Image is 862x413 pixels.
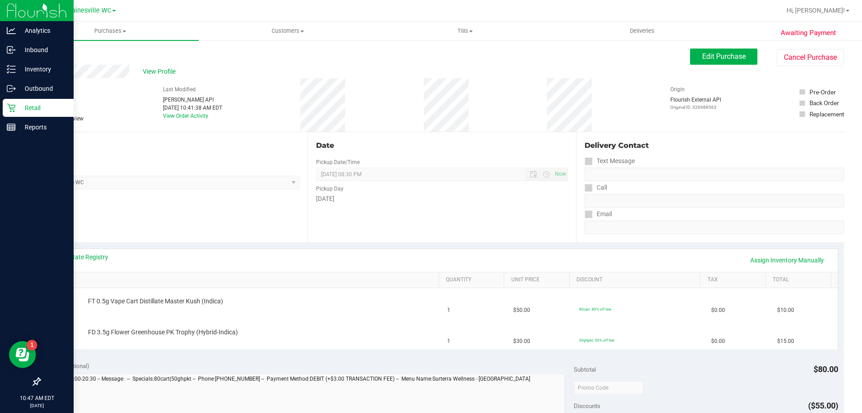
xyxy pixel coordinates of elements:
[54,253,108,262] a: View State Registry
[576,276,697,284] a: Discount
[316,194,567,204] div: [DATE]
[22,27,199,35] span: Purchases
[22,22,199,40] a: Purchases
[511,276,566,284] a: Unit Price
[618,27,667,35] span: Deliveries
[7,103,16,112] inline-svg: Retail
[447,306,450,315] span: 1
[777,306,794,315] span: $10.00
[781,28,836,38] span: Awaiting Payment
[670,96,721,111] div: Flourish External API
[9,341,36,368] iframe: Resource center
[809,98,839,107] div: Back Order
[702,52,746,61] span: Edit Purchase
[7,45,16,54] inline-svg: Inbound
[579,338,614,342] span: 50ghpkt: 50% off line
[808,401,838,410] span: ($55.00)
[513,306,530,315] span: $50.00
[16,83,70,94] p: Outbound
[316,140,567,151] div: Date
[447,337,450,346] span: 1
[143,67,179,76] span: View Profile
[163,104,222,112] div: [DATE] 10:41:38 AM EDT
[711,337,725,346] span: $0.00
[88,328,238,337] span: FD 3.5g Flower Greenhouse PK Trophy (Hybrid-Indica)
[574,366,596,373] span: Subtotal
[777,337,794,346] span: $15.00
[809,110,844,119] div: Replacement
[7,84,16,93] inline-svg: Outbound
[163,96,222,104] div: [PERSON_NAME] API
[16,122,70,133] p: Reports
[773,276,827,284] a: Total
[53,276,435,284] a: SKU
[7,65,16,74] inline-svg: Inventory
[579,307,611,311] span: 80cart: 80% off line
[376,22,554,40] a: Tills
[163,85,196,93] label: Last Modified
[40,140,299,151] div: Location
[16,102,70,113] p: Retail
[585,155,635,168] label: Text Message
[7,123,16,132] inline-svg: Reports
[787,7,845,14] span: Hi, [PERSON_NAME]!
[513,337,530,346] span: $30.00
[163,113,208,119] a: View Order Activity
[585,181,607,194] label: Call
[7,26,16,35] inline-svg: Analytics
[777,49,844,66] button: Cancel Purchase
[26,340,37,351] iframe: Resource center unread badge
[16,25,70,36] p: Analytics
[670,104,721,111] p: Original ID: 326988563
[88,297,223,306] span: FT 0.5g Vape Cart Distillate Master Kush (Indica)
[67,7,111,14] span: Gainesville WC
[744,253,830,268] a: Assign Inventory Manually
[4,402,70,409] p: [DATE]
[585,140,844,151] div: Delivery Contact
[446,276,501,284] a: Quantity
[199,27,376,35] span: Customers
[316,185,343,193] label: Pickup Day
[377,27,553,35] span: Tills
[670,85,685,93] label: Origin
[585,168,844,181] input: Format: (999) 999-9999
[16,64,70,75] p: Inventory
[316,158,360,166] label: Pickup Date/Time
[574,381,643,395] input: Promo Code
[585,194,844,208] input: Format: (999) 999-9999
[690,49,757,65] button: Edit Purchase
[16,44,70,55] p: Inbound
[809,88,836,97] div: Pre-Order
[585,208,612,221] label: Email
[4,394,70,402] p: 10:47 AM EDT
[814,364,838,374] span: $80.00
[708,276,762,284] a: Tax
[554,22,731,40] a: Deliveries
[711,306,725,315] span: $0.00
[199,22,376,40] a: Customers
